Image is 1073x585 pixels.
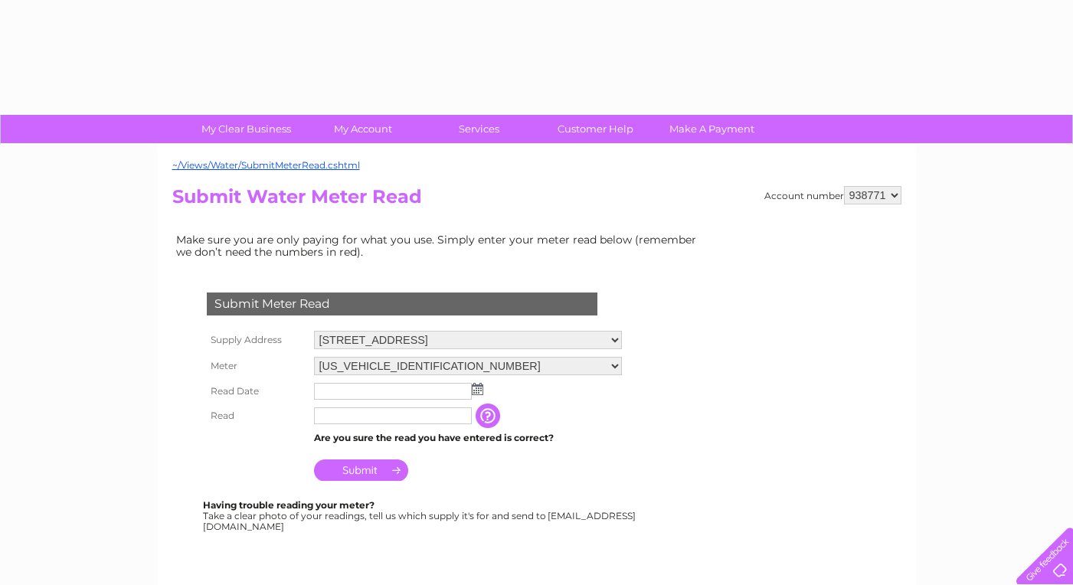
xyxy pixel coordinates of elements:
a: My Account [299,115,426,143]
input: Information [476,404,503,428]
th: Supply Address [203,327,310,353]
div: Take a clear photo of your readings, tell us which supply it's for and send to [EMAIL_ADDRESS][DO... [203,500,638,531]
td: Are you sure the read you have entered is correct? [310,428,626,448]
td: Make sure you are only paying for what you use. Simply enter your meter read below (remember we d... [172,230,708,262]
a: Services [416,115,542,143]
h2: Submit Water Meter Read [172,186,901,215]
th: Read [203,404,310,428]
th: Meter [203,353,310,379]
img: ... [472,383,483,395]
div: Submit Meter Read [207,292,597,315]
th: Read Date [203,379,310,404]
a: My Clear Business [183,115,309,143]
input: Submit [314,459,408,481]
a: Customer Help [532,115,659,143]
a: Make A Payment [649,115,775,143]
b: Having trouble reading your meter? [203,499,375,511]
div: Account number [764,186,901,204]
a: ~/Views/Water/SubmitMeterRead.cshtml [172,159,360,171]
